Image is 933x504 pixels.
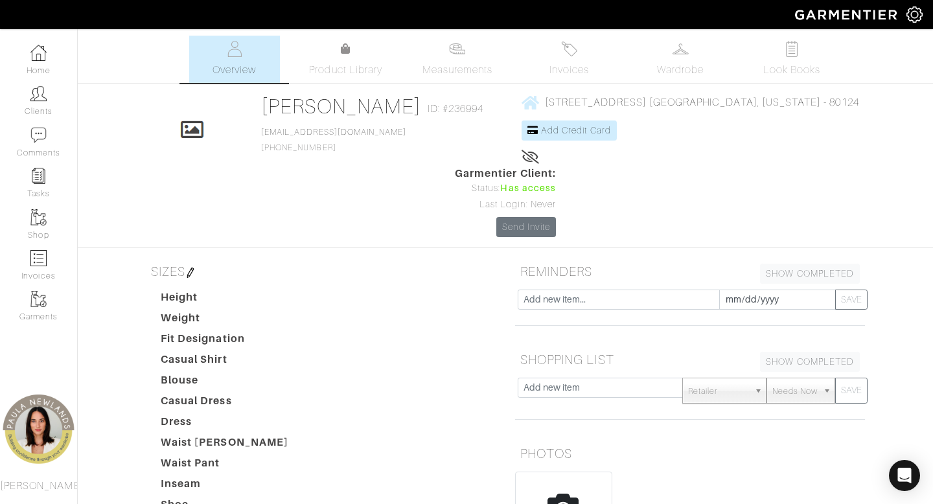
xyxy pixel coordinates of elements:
button: SAVE [835,290,868,310]
a: Send Invite [496,217,556,237]
dt: Inseam [151,476,299,497]
img: comment-icon-a0a6a9ef722e966f86d9cbdc48e553b5cf19dbc54f86b18d962a5391bc8f6eb6.png [30,127,47,143]
a: Look Books [746,36,837,83]
dt: Waist Pant [151,455,299,476]
a: SHOW COMPLETED [760,352,860,372]
span: Retailer [688,378,749,404]
img: garments-icon-b7da505a4dc4fd61783c78ac3ca0ef83fa9d6f193b1c9dc38574b1d14d53ca28.png [30,291,47,307]
img: wardrobe-487a4870c1b7c33e795ec22d11cfc2ed9d08956e64fb3008fe2437562e282088.svg [673,41,689,57]
div: Status: [455,181,556,196]
span: Garmentier Client: [455,166,556,181]
span: Invoices [549,62,589,78]
a: Add Credit Card [522,120,617,141]
a: Measurements [412,36,503,83]
img: garments-icon-b7da505a4dc4fd61783c78ac3ca0ef83fa9d6f193b1c9dc38574b1d14d53ca28.png [30,209,47,225]
a: Invoices [524,36,614,83]
span: Add Credit Card [541,125,611,135]
h5: REMINDERS [515,258,865,284]
dt: Height [151,290,299,310]
dt: Weight [151,310,299,331]
a: Product Library [301,41,391,78]
div: Open Intercom Messenger [889,460,920,491]
span: Overview [213,62,256,78]
span: Measurements [422,62,493,78]
a: Wardrobe [635,36,726,83]
img: gear-icon-white-bd11855cb880d31180b6d7d6211b90ccbf57a29d726f0c71d8c61bd08dd39cc2.png [906,6,923,23]
div: Last Login: Never [455,198,556,212]
dt: Dress [151,414,299,435]
img: dashboard-icon-dbcd8f5a0b271acd01030246c82b418ddd0df26cd7fceb0bd07c9910d44c42f6.png [30,45,47,61]
dt: Fit Designation [151,331,299,352]
span: Look Books [763,62,821,78]
img: pen-cf24a1663064a2ec1b9c1bd2387e9de7a2fa800b781884d57f21acf72779bad2.png [185,268,196,278]
span: [STREET_ADDRESS] [GEOGRAPHIC_DATA], [US_STATE] - 80124 [545,97,859,108]
span: ID: #236994 [428,101,484,117]
img: clients-icon-6bae9207a08558b7cb47a8932f037763ab4055f8c8b6bfacd5dc20c3e0201464.png [30,86,47,102]
span: Product Library [309,62,382,78]
a: Overview [189,36,280,83]
img: reminder-icon-8004d30b9f0a5d33ae49ab947aed9ed385cf756f9e5892f1edd6e32f2345188e.png [30,168,47,184]
img: todo-9ac3debb85659649dc8f770b8b6100bb5dab4b48dedcbae339e5042a72dfd3cc.svg [784,41,800,57]
dt: Waist [PERSON_NAME] [151,435,299,455]
span: Wardrobe [657,62,704,78]
h5: PHOTOS [515,441,865,466]
h5: SIZES [146,258,496,284]
input: Add new item... [518,290,720,310]
img: garmentier-logo-header-white-b43fb05a5012e4ada735d5af1a66efaba907eab6374d6393d1fbf88cb4ef424d.png [789,3,906,26]
img: orders-icon-0abe47150d42831381b5fb84f609e132dff9fe21cb692f30cb5eec754e2cba89.png [30,250,47,266]
img: orders-27d20c2124de7fd6de4e0e44c1d41de31381a507db9b33961299e4e07d508b8c.svg [561,41,577,57]
span: [PHONE_NUMBER] [261,128,406,152]
img: measurements-466bbee1fd09ba9460f595b01e5d73f9e2bff037440d3c8f018324cb6cdf7a4a.svg [449,41,465,57]
a: [EMAIL_ADDRESS][DOMAIN_NAME] [261,128,406,137]
dt: Casual Shirt [151,352,299,372]
span: Needs Now [772,378,818,404]
dt: Blouse [151,372,299,393]
dt: Casual Dress [151,393,299,414]
a: [STREET_ADDRESS] [GEOGRAPHIC_DATA], [US_STATE] - 80124 [522,94,859,110]
img: basicinfo-40fd8af6dae0f16599ec9e87c0ef1c0a1fdea2edbe929e3d69a839185d80c458.svg [226,41,242,57]
span: Has access [500,181,556,196]
input: Add new item [518,378,683,398]
a: SHOW COMPLETED [760,264,860,284]
button: SAVE [835,378,868,404]
h5: SHOPPING LIST [515,347,865,372]
a: [PERSON_NAME] [261,95,421,118]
